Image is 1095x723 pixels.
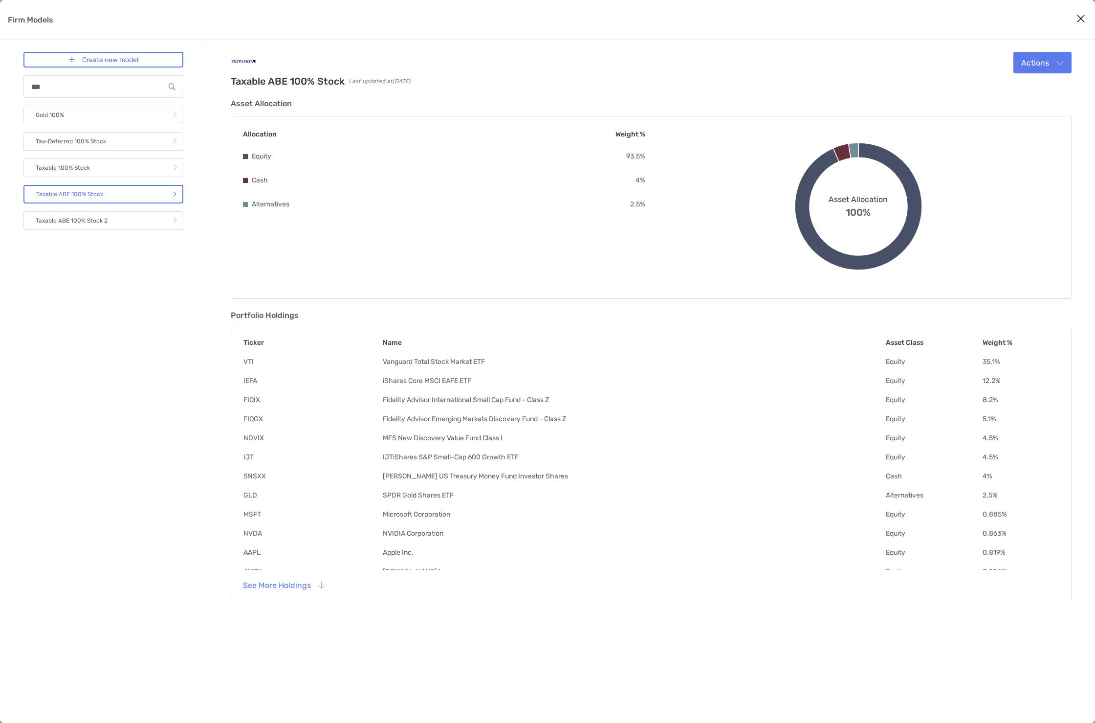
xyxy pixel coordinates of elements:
[982,510,1059,519] td: 0.885 %
[885,433,982,443] td: Equity
[635,174,645,186] p: 4 %
[243,548,382,557] td: AAPL
[382,357,885,366] td: Vanguard Total Stock Market ETF
[243,338,382,347] th: Ticker
[231,99,1072,108] h3: Asset Allocation
[8,14,53,26] p: Firm Models
[36,188,103,201] p: Taxable ABE 100% Stock
[243,472,382,481] td: SNSXX
[885,395,982,405] td: Equity
[252,174,268,186] p: Cash
[382,529,885,538] td: NVIDIA Corporation
[382,376,885,385] td: iShares Core MSCI EAFE ETF
[252,198,289,210] p: Alternatives
[382,433,885,443] td: MFS New Discovery Value Fund Class I
[982,433,1059,443] td: 4.5 %
[982,376,1059,385] td: 12.2 %
[243,529,382,538] td: NVDA
[982,472,1059,481] td: 4 %
[846,204,871,218] span: 100%
[885,548,982,557] td: Equity
[243,357,382,366] td: VTI
[982,529,1059,538] td: 0.863 %
[829,195,888,204] span: Asset Allocation
[885,357,982,366] td: Equity
[626,150,645,162] p: 93.5 %
[243,491,382,500] td: GLD
[23,185,183,203] a: Taxable ABE 100% Stock
[231,75,345,87] h2: Taxable ABE 100% Stock
[982,357,1059,366] td: 35.1 %
[235,574,331,596] button: See More Holdings
[243,128,277,140] p: Allocation
[982,567,1059,576] td: 0.506 %
[982,414,1059,424] td: 5.1 %
[36,109,64,121] p: Gold 100%
[382,472,885,481] td: [PERSON_NAME] US Treasury Money Fund Investor Shares
[349,78,411,85] span: Last updated at [DATE]
[382,452,885,462] td: IJTiShares S&P Small-Cap 600 Growth ETF
[36,162,90,174] p: Taxable 100% Stock
[382,510,885,519] td: Microsoft Corporation
[1013,52,1072,73] button: Actions
[982,452,1059,462] td: 4.5 %
[615,128,645,140] p: Weight %
[23,158,183,177] a: Taxable 100% Stock
[885,529,982,538] td: Equity
[36,215,108,227] p: Taxable ABE 100% Stock 2
[885,510,982,519] td: Equity
[382,548,885,557] td: Apple Inc.
[885,567,982,576] td: Equity
[382,567,885,576] td: [DOMAIN_NAME] Inc.
[23,106,183,124] a: Gold 100%
[243,376,382,385] td: IEFA
[982,491,1059,500] td: 2.5 %
[885,414,982,424] td: Equity
[382,338,885,347] th: Name
[982,395,1059,405] td: 8.2 %
[382,395,885,405] td: Fidelity Advisor International Small Cap Fund - Class Z
[243,433,382,443] td: NDVIX
[982,338,1059,347] th: Weight %
[885,376,982,385] td: Equity
[243,567,382,576] td: AMZN
[885,491,982,500] td: Alternatives
[243,414,382,424] td: FIQGX
[382,414,885,424] td: Fidelity Advisor Emerging Markets Discovery Fund - Class Z
[382,491,885,500] td: SPDR Gold Shares ETF
[630,198,645,210] p: 2.5 %
[23,211,183,230] a: Taxable ABE 100% Stock 2
[885,472,982,481] td: Cash
[36,136,106,148] p: Tax-Deferred 100% Stock
[23,132,183,151] a: Tax-Deferred 100% Stock
[231,311,1072,320] h3: Portfolio Holdings
[252,150,271,162] p: Equity
[1073,12,1088,26] button: Close modal
[231,52,256,71] img: Company Logo
[982,548,1059,557] td: 0.819 %
[243,395,382,405] td: FIQIX
[885,338,982,347] th: Asset Class
[243,510,382,519] td: MSFT
[23,52,183,68] a: Create new model
[885,452,982,462] td: Equity
[169,83,175,90] img: input icon
[243,452,382,462] td: IJT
